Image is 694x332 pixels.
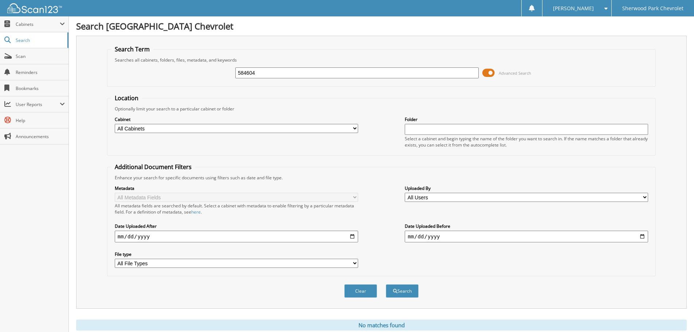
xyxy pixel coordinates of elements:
[111,57,652,63] div: Searches all cabinets, folders, files, metadata, and keywords
[405,116,648,122] label: Folder
[405,185,648,191] label: Uploaded By
[76,320,687,331] div: No matches found
[115,203,358,215] div: All metadata fields are searched by default. Select a cabinet with metadata to enable filtering b...
[111,94,142,102] legend: Location
[386,284,419,298] button: Search
[16,69,65,75] span: Reminders
[16,133,65,140] span: Announcements
[16,101,60,108] span: User Reports
[111,175,652,181] div: Enhance your search for specific documents using filters such as date and file type.
[7,3,62,13] img: scan123-logo-white.svg
[191,209,201,215] a: here
[16,85,65,91] span: Bookmarks
[16,37,64,43] span: Search
[115,223,358,229] label: Date Uploaded After
[115,185,358,191] label: Metadata
[115,231,358,242] input: start
[344,284,377,298] button: Clear
[405,136,648,148] div: Select a cabinet and begin typing the name of the folder you want to search in. If the name match...
[622,6,683,11] span: Sherwood Park Chevrolet
[16,117,65,124] span: Help
[16,53,65,59] span: Scan
[553,6,594,11] span: [PERSON_NAME]
[115,251,358,257] label: File type
[658,297,694,332] iframe: Chat Widget
[111,45,153,53] legend: Search Term
[115,116,358,122] label: Cabinet
[405,223,648,229] label: Date Uploaded Before
[499,70,531,76] span: Advanced Search
[111,106,652,112] div: Optionally limit your search to a particular cabinet or folder
[16,21,60,27] span: Cabinets
[111,163,195,171] legend: Additional Document Filters
[405,231,648,242] input: end
[76,20,687,32] h1: Search [GEOGRAPHIC_DATA] Chevrolet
